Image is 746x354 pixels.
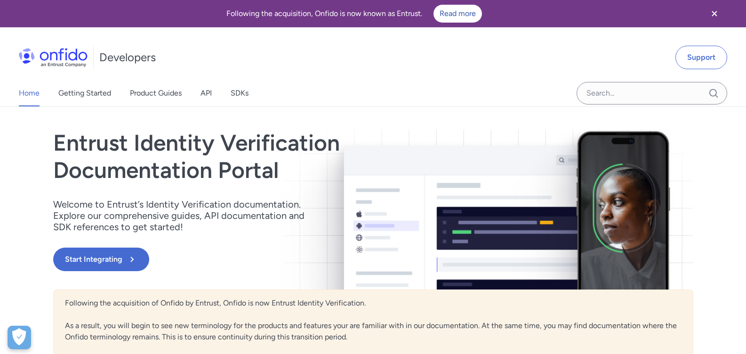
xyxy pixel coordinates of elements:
img: Onfido Logo [19,48,88,67]
a: Read more [433,5,482,23]
a: API [201,80,212,106]
a: Getting Started [58,80,111,106]
button: Start Integrating [53,248,149,271]
svg: Close banner [709,8,720,19]
h1: Developers [99,50,156,65]
p: Welcome to Entrust’s Identity Verification documentation. Explore our comprehensive guides, API d... [53,199,317,233]
button: Close banner [697,2,732,25]
div: Cookie Preferences [8,326,31,349]
h1: Entrust Identity Verification Documentation Portal [53,129,501,184]
input: Onfido search input field [577,82,727,105]
div: Following the acquisition, Onfido is now known as Entrust. [11,5,697,23]
a: Start Integrating [53,248,501,271]
button: Open Preferences [8,326,31,349]
a: Product Guides [130,80,182,106]
a: Home [19,80,40,106]
a: Support [675,46,727,69]
a: SDKs [231,80,249,106]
